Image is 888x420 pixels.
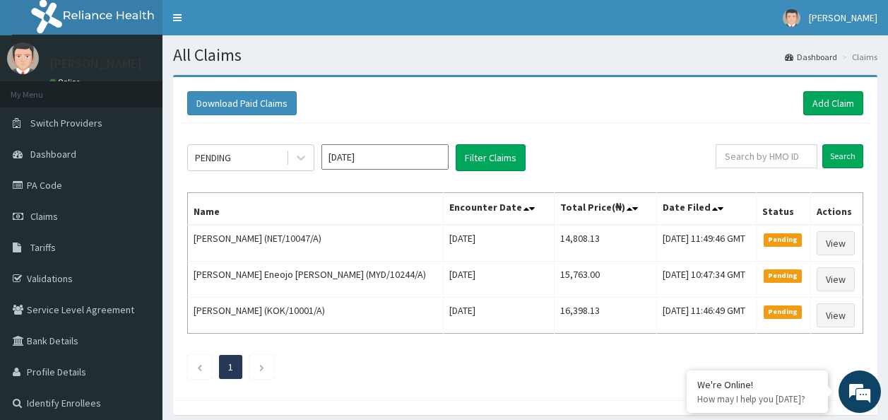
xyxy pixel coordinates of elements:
[822,144,863,168] input: Search
[764,233,803,246] span: Pending
[657,193,756,226] th: Date Filed
[30,241,56,254] span: Tariffs
[555,225,657,262] td: 14,808.13
[785,51,837,63] a: Dashboard
[187,91,297,115] button: Download Paid Claims
[555,298,657,334] td: 16,398.13
[657,262,756,298] td: [DATE] 10:47:34 GMT
[444,225,555,262] td: [DATE]
[195,151,231,165] div: PENDING
[809,11,877,24] span: [PERSON_NAME]
[555,262,657,298] td: 15,763.00
[7,42,39,74] img: User Image
[49,77,83,87] a: Online
[259,361,265,373] a: Next page
[444,193,555,226] th: Encounter Date
[188,262,444,298] td: [PERSON_NAME] Eneojo [PERSON_NAME] (MYD/10244/A)
[173,46,877,64] h1: All Claims
[764,269,803,282] span: Pending
[30,210,58,223] span: Claims
[444,262,555,298] td: [DATE]
[817,267,855,291] a: View
[697,393,817,405] p: How may I help you today?
[764,305,803,318] span: Pending
[756,193,810,226] th: Status
[196,361,203,373] a: Previous page
[817,303,855,327] a: View
[30,148,76,161] span: Dashboard
[697,378,817,391] div: We're Online!
[839,51,877,63] li: Claims
[188,193,444,226] th: Name
[817,231,855,255] a: View
[188,298,444,334] td: [PERSON_NAME] (KOK/10001/A)
[657,225,756,262] td: [DATE] 11:49:46 GMT
[803,91,863,115] a: Add Claim
[716,144,817,168] input: Search by HMO ID
[810,193,863,226] th: Actions
[30,117,102,129] span: Switch Providers
[783,9,800,27] img: User Image
[555,193,657,226] th: Total Price(₦)
[49,57,142,70] p: [PERSON_NAME]
[657,298,756,334] td: [DATE] 11:46:49 GMT
[321,144,449,170] input: Select Month and Year
[228,361,233,373] a: Page 1 is your current page
[456,144,526,171] button: Filter Claims
[444,298,555,334] td: [DATE]
[188,225,444,262] td: [PERSON_NAME] (NET/10047/A)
